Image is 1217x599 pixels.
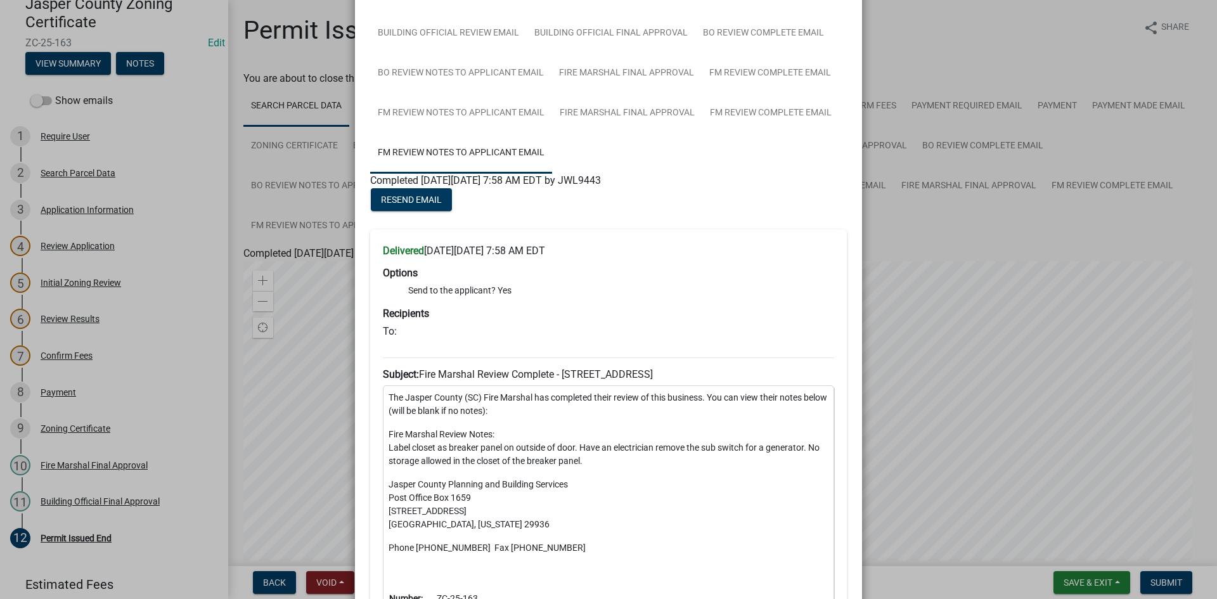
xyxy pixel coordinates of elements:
h6: Fire Marshal Review Complete - [STREET_ADDRESS] [383,368,834,380]
a: Building Official Final Approval [527,13,695,54]
p: Jasper County Planning and Building Services Post Office Box 1659 [STREET_ADDRESS] [GEOGRAPHIC_DA... [389,478,828,531]
a: Building Official Review Email [370,13,527,54]
a: Fire Marshal Final Approval [551,53,702,94]
a: BO Review Notes to Applicant Email [370,53,551,94]
li: Send to the applicant? Yes [408,284,834,297]
a: FM Review Notes to Applicant Email [370,133,552,174]
strong: Recipients [383,307,429,319]
a: FM Review Complete Email [702,53,839,94]
a: FM Review Notes to Applicant Email [370,93,552,134]
a: Fire Marshal Final Approval [552,93,702,134]
p: The Jasper County (SC) Fire Marshal has completed their review of this business. You can view the... [389,391,828,418]
strong: Subject: [383,368,419,380]
span: Resend Email [381,195,442,205]
p: Phone [PHONE_NUMBER] Fax [PHONE_NUMBER] [389,541,828,555]
a: BO Review Complete Email [695,13,832,54]
p: Fire Marshal Review Notes: Label closet as breaker panel on outside of door. Have an electrician ... [389,428,828,468]
h6: [DATE][DATE] 7:58 AM EDT [383,245,834,257]
button: Resend Email [371,188,452,211]
span: Completed [DATE][DATE] 7:58 AM EDT by JWL9443 [370,174,601,186]
strong: Delivered [383,245,424,257]
h6: To: [383,325,834,337]
a: FM Review Complete Email [702,93,839,134]
strong: Options [383,267,418,279]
